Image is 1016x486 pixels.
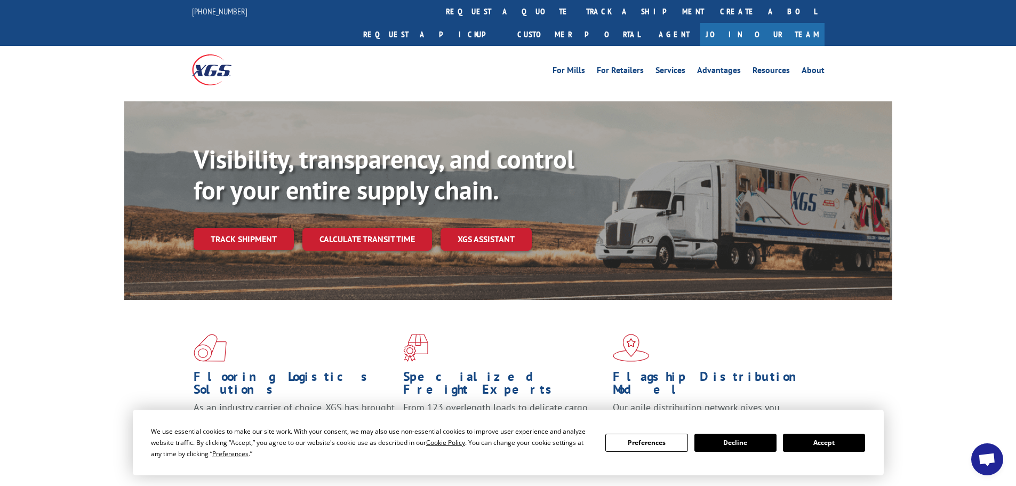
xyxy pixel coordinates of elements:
[194,334,227,362] img: xgs-icon-total-supply-chain-intelligence-red
[783,434,865,452] button: Accept
[194,228,294,250] a: Track shipment
[509,23,648,46] a: Customer Portal
[753,66,790,78] a: Resources
[597,66,644,78] a: For Retailers
[355,23,509,46] a: Request a pickup
[553,66,585,78] a: For Mills
[403,401,605,449] p: From 123 overlength loads to delicate cargo, our experienced staff knows the best way to move you...
[426,438,465,447] span: Cookie Policy
[133,410,884,475] div: Cookie Consent Prompt
[194,401,395,439] span: As an industry carrier of choice, XGS has brought innovation and dedication to flooring logistics...
[613,334,650,362] img: xgs-icon-flagship-distribution-model-red
[151,426,593,459] div: We use essential cookies to make our site work. With your consent, we may also use non-essential ...
[648,23,700,46] a: Agent
[613,401,809,426] span: Our agile distribution network gives you nationwide inventory management on demand.
[802,66,825,78] a: About
[605,434,687,452] button: Preferences
[971,443,1003,475] div: Open chat
[697,66,741,78] a: Advantages
[694,434,777,452] button: Decline
[441,228,532,251] a: XGS ASSISTANT
[700,23,825,46] a: Join Our Team
[613,370,814,401] h1: Flagship Distribution Model
[302,228,432,251] a: Calculate transit time
[403,334,428,362] img: xgs-icon-focused-on-flooring-red
[194,142,574,206] b: Visibility, transparency, and control for your entire supply chain.
[194,370,395,401] h1: Flooring Logistics Solutions
[192,6,247,17] a: [PHONE_NUMBER]
[403,370,605,401] h1: Specialized Freight Experts
[655,66,685,78] a: Services
[212,449,249,458] span: Preferences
